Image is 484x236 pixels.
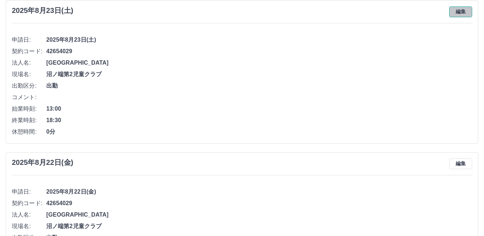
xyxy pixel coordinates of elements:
[46,210,472,219] span: [GEOGRAPHIC_DATA]
[12,116,46,125] span: 終業時刻:
[46,116,472,125] span: 18:30
[12,82,46,90] span: 出勤区分:
[46,36,472,44] span: 2025年8月23日(土)
[46,128,472,136] span: 0分
[12,128,46,136] span: 休憩時間:
[46,222,472,231] span: 沼ノ端第2児童クラブ
[46,82,472,90] span: 出勤
[46,188,472,196] span: 2025年8月22日(金)
[449,6,472,17] button: 編集
[12,47,46,56] span: 契約コード:
[46,59,472,67] span: [GEOGRAPHIC_DATA]
[12,59,46,67] span: 法人名:
[12,36,46,44] span: 申請日:
[12,105,46,113] span: 始業時刻:
[12,70,46,79] span: 現場名:
[12,6,73,15] h3: 2025年8月23日(土)
[12,210,46,219] span: 法人名:
[12,222,46,231] span: 現場名:
[46,105,472,113] span: 13:00
[46,70,472,79] span: 沼ノ端第2児童クラブ
[12,188,46,196] span: 申請日:
[12,158,73,167] h3: 2025年8月22日(金)
[46,199,472,208] span: 42654029
[12,93,46,102] span: コメント:
[12,199,46,208] span: 契約コード:
[449,158,472,169] button: 編集
[46,47,472,56] span: 42654029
